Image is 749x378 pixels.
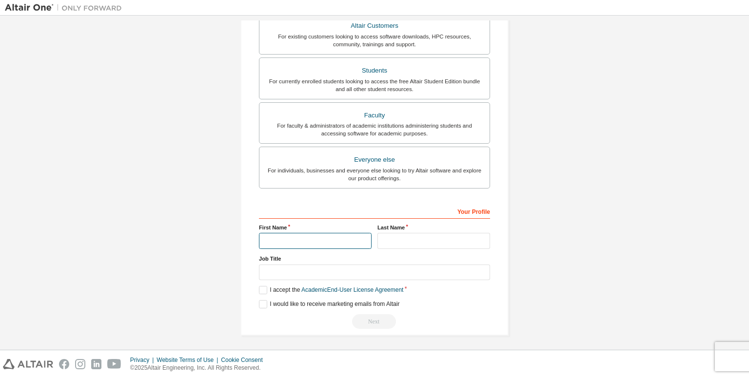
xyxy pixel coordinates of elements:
label: I would like to receive marketing emails from Altair [259,300,399,308]
div: Students [265,64,484,77]
label: Last Name [377,224,490,231]
a: Academic End-User License Agreement [301,286,403,293]
img: Altair One [5,3,127,13]
div: For individuals, businesses and everyone else looking to try Altair software and explore our prod... [265,167,484,182]
img: facebook.svg [59,359,69,369]
label: Job Title [259,255,490,263]
div: For faculty & administrators of academic institutions administering students and accessing softwa... [265,122,484,137]
img: youtube.svg [107,359,121,369]
label: I accept the [259,286,403,294]
div: Faculty [265,109,484,122]
div: Altair Customers [265,19,484,33]
img: altair_logo.svg [3,359,53,369]
div: Read and acccept EULA to continue [259,314,490,329]
img: instagram.svg [75,359,85,369]
div: Privacy [130,356,157,364]
div: Website Terms of Use [157,356,221,364]
div: Cookie Consent [221,356,268,364]
div: Everyone else [265,153,484,167]
div: For existing customers looking to access software downloads, HPC resources, community, trainings ... [265,33,484,48]
div: For currently enrolled students looking to access the free Altair Student Edition bundle and all ... [265,77,484,93]
label: First Name [259,224,372,231]
div: Your Profile [259,203,490,219]
p: © 2025 Altair Engineering, Inc. All Rights Reserved. [130,364,269,372]
img: linkedin.svg [91,359,101,369]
